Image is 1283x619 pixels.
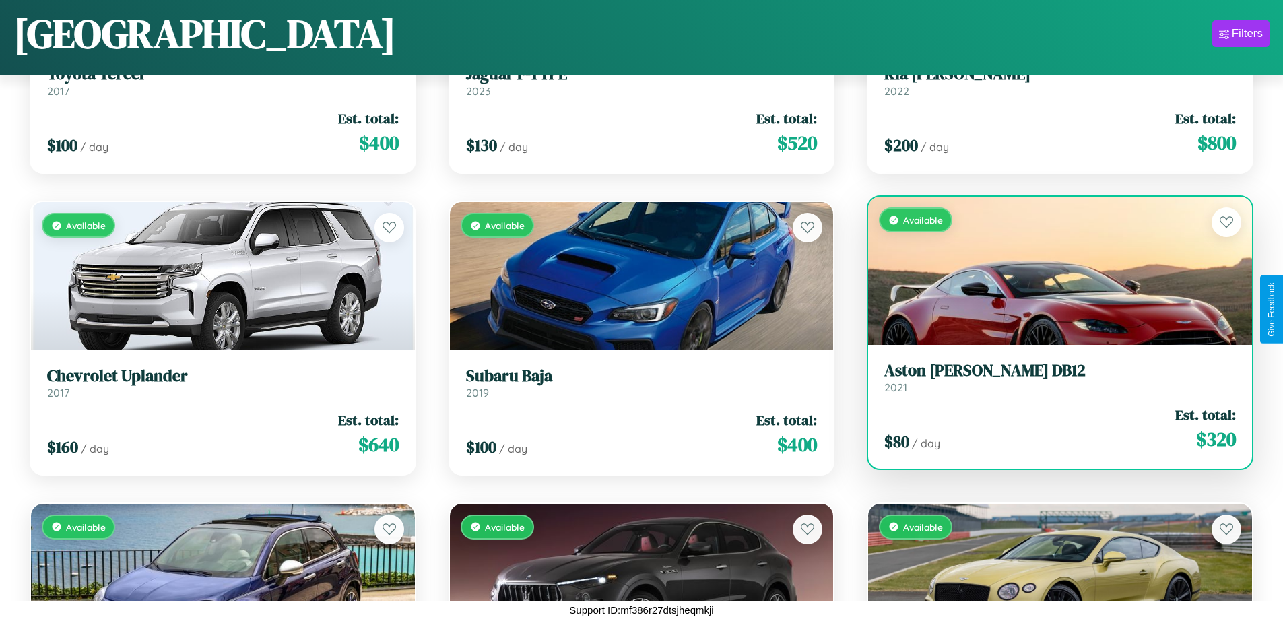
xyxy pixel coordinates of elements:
span: / day [499,442,527,455]
a: Chevrolet Uplander2017 [47,366,399,399]
span: $ 80 [884,430,909,453]
span: Available [66,521,106,533]
button: Filters [1212,20,1270,47]
div: Filters [1232,27,1263,40]
span: / day [81,442,109,455]
h1: [GEOGRAPHIC_DATA] [13,6,396,61]
h3: Kia [PERSON_NAME] [884,65,1236,84]
span: / day [921,140,949,154]
span: 2023 [466,84,490,98]
span: 2021 [884,381,907,394]
span: Available [903,214,943,226]
h3: Toyota Tercel [47,65,399,84]
span: $ 640 [358,431,399,458]
span: $ 400 [777,431,817,458]
span: Est. total: [338,108,399,128]
span: $ 800 [1197,129,1236,156]
p: Support ID: mf386r27dtsjheqmkji [569,601,713,619]
a: Subaru Baja2019 [466,366,818,399]
span: 2022 [884,84,909,98]
span: $ 520 [777,129,817,156]
span: $ 320 [1196,426,1236,453]
a: Aston [PERSON_NAME] DB122021 [884,361,1236,394]
span: / day [500,140,528,154]
span: $ 400 [359,129,399,156]
span: $ 200 [884,134,918,156]
h3: Aston [PERSON_NAME] DB12 [884,361,1236,381]
span: $ 160 [47,436,78,458]
span: $ 100 [466,436,496,458]
h3: Jaguar F-TYPE [466,65,818,84]
span: 2017 [47,386,69,399]
span: / day [80,140,108,154]
span: $ 100 [47,134,77,156]
a: Toyota Tercel2017 [47,65,399,98]
h3: Subaru Baja [466,366,818,386]
span: Available [903,521,943,533]
span: 2017 [47,84,69,98]
div: Give Feedback [1267,282,1276,337]
h3: Chevrolet Uplander [47,366,399,386]
a: Kia [PERSON_NAME]2022 [884,65,1236,98]
span: Est. total: [1175,108,1236,128]
span: / day [912,436,940,450]
span: 2019 [466,386,489,399]
span: Est. total: [756,108,817,128]
span: Available [66,220,106,231]
a: Jaguar F-TYPE2023 [466,65,818,98]
span: Est. total: [756,410,817,430]
span: Available [485,220,525,231]
span: Available [485,521,525,533]
span: Est. total: [338,410,399,430]
span: Est. total: [1175,405,1236,424]
span: $ 130 [466,134,497,156]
